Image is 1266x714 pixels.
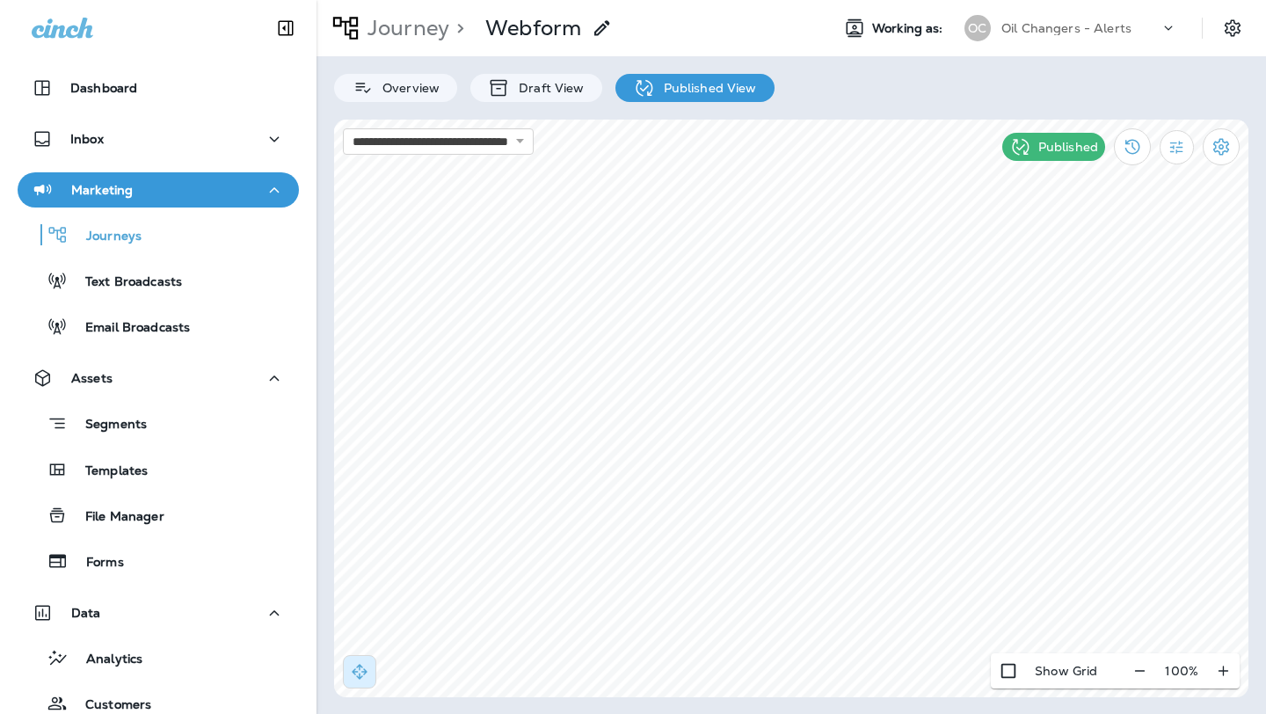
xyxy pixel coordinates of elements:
p: > [449,15,464,41]
p: 100 % [1165,664,1198,678]
button: Marketing [18,172,299,208]
p: Oil Changers - Alerts [1001,21,1131,35]
p: Overview [374,81,440,95]
p: Dashboard [70,81,137,95]
p: Assets [71,371,113,385]
button: Text Broadcasts [18,262,299,299]
button: Assets [18,361,299,396]
p: Published View [655,81,757,95]
p: Inbox [70,132,104,146]
button: Email Broadcasts [18,308,299,345]
p: Forms [69,555,124,572]
button: File Manager [18,497,299,534]
p: Published [1038,140,1098,154]
button: Segments [18,404,299,442]
button: Journeys [18,216,299,253]
p: Email Broadcasts [68,320,190,337]
div: OC [964,15,991,41]
span: Working as: [872,21,947,36]
button: Forms [18,543,299,579]
button: Filter Statistics [1160,130,1194,164]
p: Webform [485,15,581,41]
button: Dashboard [18,70,299,106]
p: Data [71,606,101,620]
button: Data [18,595,299,630]
p: Customers [68,697,151,714]
p: Text Broadcasts [68,274,182,291]
p: Journey [360,15,449,41]
button: Settings [1217,12,1248,44]
button: Settings [1203,128,1240,165]
button: Inbox [18,121,299,157]
p: Journeys [69,229,142,245]
button: View Changelog [1114,128,1151,165]
p: Marketing [71,183,133,197]
p: Templates [68,463,148,480]
button: Collapse Sidebar [261,11,310,46]
p: Show Grid [1035,664,1097,678]
p: Analytics [69,652,142,668]
p: Segments [68,417,147,434]
p: Draft View [510,81,584,95]
button: Analytics [18,639,299,676]
p: File Manager [68,509,164,526]
button: Templates [18,451,299,488]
